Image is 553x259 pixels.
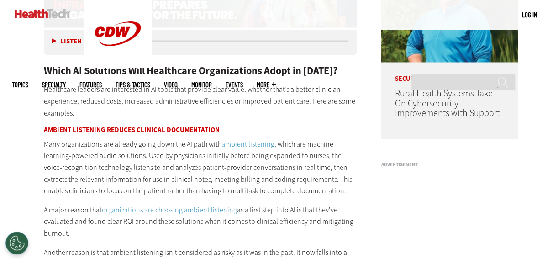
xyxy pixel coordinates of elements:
[221,139,274,148] a: ambient listening
[44,204,357,239] p: A major reason that as a first step into AI is that they’ve evaluated and found clear ROI around ...
[522,10,537,20] div: User menu
[84,60,152,70] a: CDW
[257,81,276,88] span: More
[42,81,66,88] span: Specialty
[116,81,150,88] a: Tips & Tactics
[226,81,243,88] a: Events
[395,87,499,119] a: Rural Health Systems Take On Cybersecurity Improvements with Support
[191,81,212,88] a: MonITor
[381,62,518,82] p: Security
[102,205,237,214] a: organizations are choosing ambient listening
[5,232,28,254] div: Cookies Settings
[44,84,357,119] p: Healthcare leaders are interested in AI tools that provide clear value, whether that’s a better c...
[5,232,28,254] button: Open Preferences
[164,81,178,88] a: Video
[381,162,518,167] h3: Advertisement
[44,126,357,133] h3: Ambient Listening Reduces Clinical Documentation
[15,9,70,18] img: Home
[79,81,102,88] a: Features
[44,138,357,196] p: Many organizations are already going down the AI path with , which are machine learning-powered a...
[522,11,537,19] a: Log in
[12,81,28,88] span: Topics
